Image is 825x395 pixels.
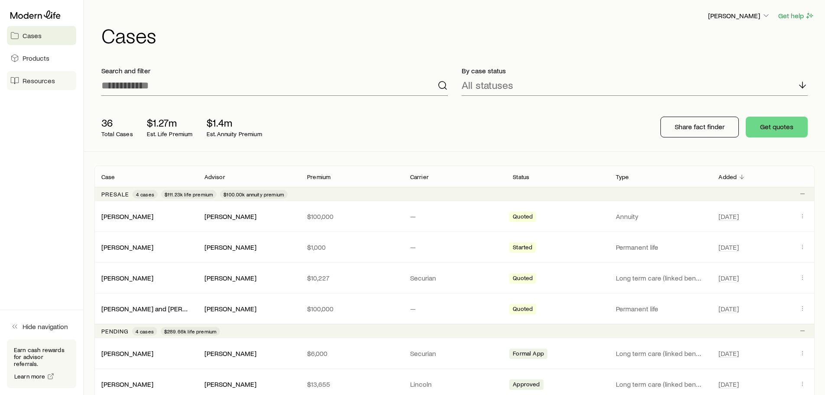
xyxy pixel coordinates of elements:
[101,274,153,283] div: [PERSON_NAME]
[616,274,705,282] p: Long term care (linked benefit)
[204,274,256,283] div: [PERSON_NAME]
[101,173,115,180] p: Case
[23,54,49,62] span: Products
[207,117,262,129] p: $1.4m
[410,173,429,180] p: Carrier
[164,328,217,335] span: $289.66k life premium
[7,317,76,336] button: Hide navigation
[718,304,739,313] span: [DATE]
[708,11,771,21] button: [PERSON_NAME]
[513,173,529,180] p: Status
[307,173,330,180] p: Premium
[204,380,256,389] div: [PERSON_NAME]
[708,11,770,20] p: [PERSON_NAME]
[307,304,396,313] p: $100,000
[207,131,262,137] p: Est. Annuity Premium
[7,26,76,45] a: Cases
[462,66,808,75] p: By case status
[410,212,499,221] p: —
[101,66,448,75] p: Search and filter
[101,304,191,313] div: [PERSON_NAME] and [PERSON_NAME]
[778,11,815,21] button: Get help
[204,243,256,252] div: [PERSON_NAME]
[718,243,739,251] span: [DATE]
[513,381,540,390] span: Approved
[660,117,739,137] button: Share fact finder
[718,212,739,221] span: [DATE]
[204,349,256,358] div: [PERSON_NAME]
[718,349,739,358] span: [DATE]
[513,305,533,314] span: Quoted
[101,243,153,251] a: [PERSON_NAME]
[307,349,396,358] p: $6,000
[136,191,154,198] span: 4 cases
[101,117,133,129] p: 36
[7,340,76,388] div: Earn cash rewards for advisor referrals.Learn more
[7,71,76,90] a: Resources
[14,346,69,367] p: Earn cash rewards for advisor referrals.
[14,373,45,379] span: Learn more
[307,274,396,282] p: $10,227
[23,31,42,40] span: Cases
[307,243,396,251] p: $1,000
[101,304,220,313] a: [PERSON_NAME] and [PERSON_NAME]
[101,212,153,220] a: [PERSON_NAME]
[307,212,396,221] p: $100,000
[462,79,513,91] p: All statuses
[616,173,629,180] p: Type
[616,304,705,313] p: Permanent life
[101,380,153,389] div: [PERSON_NAME]
[616,212,705,221] p: Annuity
[101,274,153,282] a: [PERSON_NAME]
[101,131,133,137] p: Total Cases
[513,350,544,359] span: Formal App
[101,349,153,358] div: [PERSON_NAME]
[204,173,225,180] p: Advisor
[616,243,705,251] p: Permanent life
[616,380,705,388] p: Long term care (linked benefit)
[513,213,533,222] span: Quoted
[746,117,808,137] button: Get quotes
[101,191,129,198] p: Presale
[101,349,153,357] a: [PERSON_NAME]
[101,328,129,335] p: Pending
[718,380,739,388] span: [DATE]
[204,304,256,313] div: [PERSON_NAME]
[101,243,153,252] div: [PERSON_NAME]
[7,49,76,68] a: Products
[136,328,154,335] span: 4 cases
[23,76,55,85] span: Resources
[147,131,193,137] p: Est. Life Premium
[307,380,396,388] p: $13,655
[513,274,533,284] span: Quoted
[147,117,193,129] p: $1.27m
[513,244,532,253] span: Started
[410,380,499,388] p: Lincoln
[616,349,705,358] p: Long term care (linked benefit)
[223,191,284,198] span: $100.00k annuity premium
[675,122,725,131] p: Share fact finder
[204,212,256,221] div: [PERSON_NAME]
[410,243,499,251] p: —
[23,322,68,331] span: Hide navigation
[165,191,213,198] span: $111.23k life premium
[410,274,499,282] p: Securian
[410,349,499,358] p: Securian
[718,173,737,180] p: Added
[101,380,153,388] a: [PERSON_NAME]
[101,212,153,221] div: [PERSON_NAME]
[101,25,815,46] h1: Cases
[410,304,499,313] p: —
[718,274,739,282] span: [DATE]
